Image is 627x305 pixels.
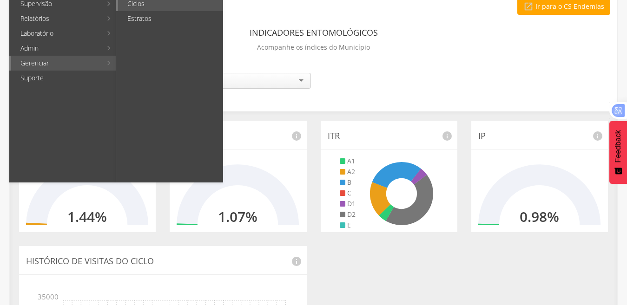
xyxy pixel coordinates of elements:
[609,121,627,184] button: Feedback - Mostrar pesquisa
[340,210,356,219] li: D2
[291,130,302,142] i: info
[592,130,603,142] i: info
[11,26,102,41] a: Laboratório
[11,41,102,56] a: Admin
[328,130,450,142] p: ITR
[67,209,107,224] h2: 1.44%
[340,188,356,198] li: C
[250,24,378,41] header: Indicadores Entomológicos
[340,221,356,230] li: E
[218,209,257,224] h2: 1.07%
[45,286,59,300] span: 35000
[11,71,116,85] a: Suporte
[11,56,102,71] a: Gerenciar
[118,11,223,26] a: Estratos
[478,130,601,142] p: IP
[257,41,370,54] p: Acompanhe os índices do Município
[523,1,534,12] i: 
[177,130,299,142] p: IRP
[291,256,302,267] i: info
[340,156,356,166] li: A1
[26,255,300,267] p: Histórico de Visitas do Ciclo
[442,130,453,142] i: info
[340,199,356,208] li: D1
[614,130,622,162] span: Feedback
[11,11,102,26] a: Relatórios
[340,178,356,187] li: B
[520,209,559,224] h2: 0.98%
[340,167,356,176] li: A2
